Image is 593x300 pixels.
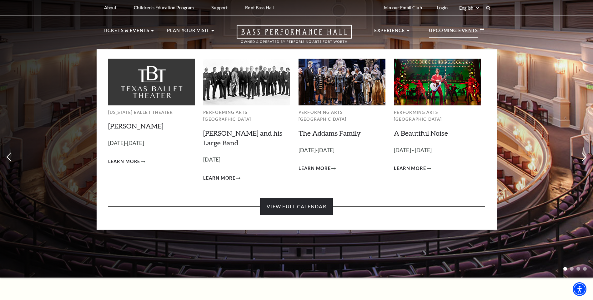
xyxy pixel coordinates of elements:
p: Performing Arts [GEOGRAPHIC_DATA] [299,109,385,123]
p: Upcoming Events [429,27,478,38]
span: Learn More [299,165,331,172]
p: [US_STATE] Ballet Theater [108,109,195,116]
a: View Full Calendar [260,198,333,215]
p: [DATE]-[DATE] [108,139,195,148]
p: Performing Arts [GEOGRAPHIC_DATA] [394,109,481,123]
p: [DATE]-[DATE] [299,146,385,155]
p: Experience [374,27,405,38]
p: [DATE] [203,155,290,164]
span: Learn More [108,158,140,166]
a: Learn More A Beautiful Noise [394,165,431,172]
p: Tickets & Events [103,27,150,38]
img: Performing Arts Fort Worth [203,59,290,105]
p: Children's Education Program [134,5,194,10]
img: Texas Ballet Theater [108,59,195,105]
img: Performing Arts Fort Worth [394,59,481,105]
a: The Addams Family [299,129,361,137]
select: Select: [458,5,480,11]
a: [PERSON_NAME] [108,122,163,130]
p: Rent Bass Hall [245,5,274,10]
p: About [104,5,117,10]
a: Learn More The Addams Family [299,165,336,172]
a: Learn More Peter Pan [108,158,145,166]
p: [DATE] - [DATE] [394,146,481,155]
a: Learn More Lyle Lovett and his Large Band [203,174,240,182]
p: Plan Your Visit [167,27,210,38]
p: Performing Arts [GEOGRAPHIC_DATA] [203,109,290,123]
img: Performing Arts Fort Worth [299,59,385,105]
span: Learn More [203,174,235,182]
span: Learn More [394,165,426,172]
a: A Beautiful Noise [394,129,448,137]
a: Open this option [214,25,374,49]
p: Support [211,5,228,10]
a: [PERSON_NAME] and his Large Band [203,129,282,147]
div: Accessibility Menu [573,282,586,296]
